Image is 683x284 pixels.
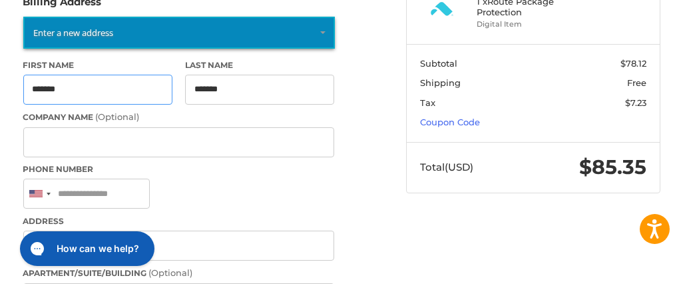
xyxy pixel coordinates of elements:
[13,227,158,271] iframe: Gorgias live chat messenger
[420,97,435,108] span: Tax
[23,17,335,49] a: Enter or select a different address
[33,27,113,39] span: Enter a new address
[477,19,586,30] li: Digital Item
[149,267,193,278] small: (Optional)
[96,111,140,122] small: (Optional)
[420,161,473,173] span: Total (USD)
[620,58,646,69] span: $78.12
[625,97,646,108] span: $7.23
[23,163,335,175] label: Phone Number
[24,179,55,208] div: United States: +1
[420,77,461,88] span: Shipping
[23,267,335,280] label: Apartment/Suite/Building
[579,155,646,179] span: $85.35
[627,77,646,88] span: Free
[185,59,334,71] label: Last Name
[420,58,457,69] span: Subtotal
[420,117,480,127] a: Coupon Code
[23,215,335,227] label: Address
[23,59,172,71] label: First Name
[23,111,335,124] label: Company Name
